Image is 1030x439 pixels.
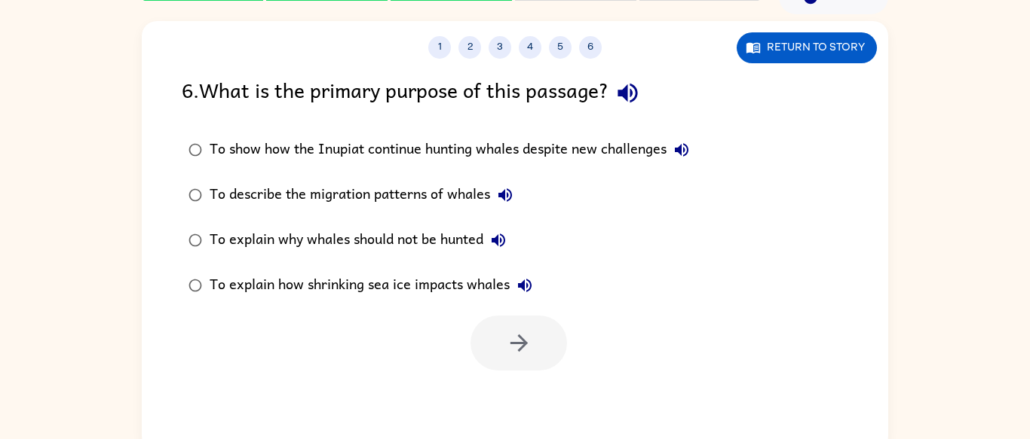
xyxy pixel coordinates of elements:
[737,32,877,63] button: Return to story
[519,36,541,59] button: 4
[489,36,511,59] button: 3
[210,135,697,165] div: To show how the Inupiat continue hunting whales despite new challenges
[210,225,513,255] div: To explain why whales should not be hunted
[667,135,697,165] button: To show how the Inupiat continue hunting whales despite new challenges
[510,270,540,300] button: To explain how shrinking sea ice impacts whales
[490,180,520,210] button: To describe the migration patterns of whales
[182,74,848,112] div: 6 . What is the primary purpose of this passage?
[579,36,602,59] button: 6
[458,36,481,59] button: 2
[428,36,451,59] button: 1
[210,270,540,300] div: To explain how shrinking sea ice impacts whales
[549,36,572,59] button: 5
[210,180,520,210] div: To describe the migration patterns of whales
[483,225,513,255] button: To explain why whales should not be hunted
